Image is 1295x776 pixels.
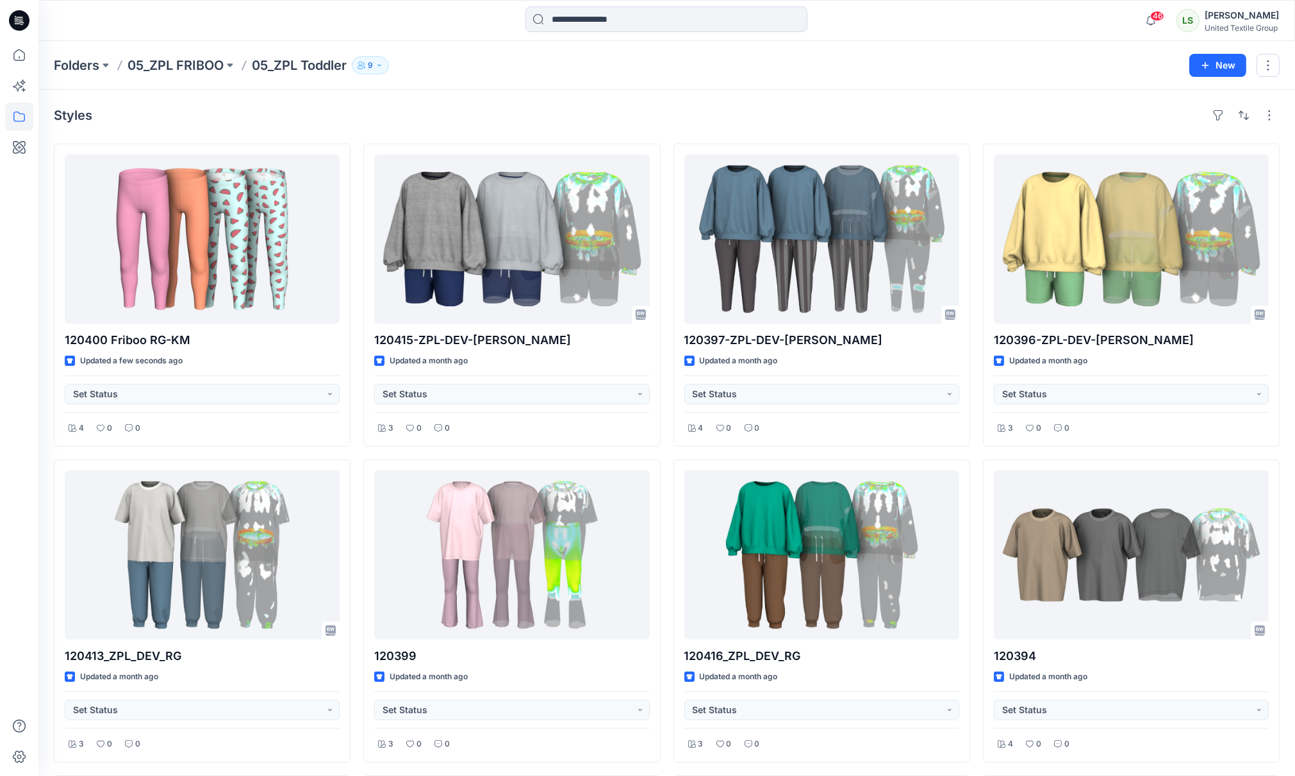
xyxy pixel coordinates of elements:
p: 120416_ZPL_DEV_RG [684,647,959,665]
p: 4 [698,422,704,435]
p: Updated a few seconds ago [80,354,183,368]
p: 0 [135,422,140,435]
p: 05_ZPL Toddler [252,56,347,74]
p: Updated a month ago [390,354,468,368]
p: 3 [1008,422,1013,435]
p: 0 [107,422,112,435]
p: 0 [417,738,422,751]
p: 120400 Friboo RG-KM [65,331,340,349]
p: Updated a month ago [700,670,778,684]
p: 0 [445,738,450,751]
a: 120396-ZPL-DEV-RG-JB [994,154,1269,324]
p: 9 [368,58,373,72]
button: 9 [352,56,389,74]
p: 0 [1064,422,1069,435]
a: 05_ZPL FRIBOO [128,56,224,74]
p: 120394 [994,647,1269,665]
a: 120416_ZPL_DEV_RG [684,470,959,640]
p: 0 [727,738,732,751]
h4: Styles [54,108,92,123]
p: Updated a month ago [1009,354,1087,368]
p: 120399 [374,647,649,665]
div: [PERSON_NAME] [1205,8,1279,23]
p: 0 [135,738,140,751]
p: 120413_ZPL_DEV_RG [65,647,340,665]
p: 0 [727,422,732,435]
p: 120415-ZPL-DEV-[PERSON_NAME] [374,331,649,349]
div: United Textile Group [1205,23,1279,33]
p: 4 [79,422,84,435]
p: 0 [1036,738,1041,751]
p: 3 [79,738,84,751]
p: 3 [388,738,393,751]
a: Folders [54,56,99,74]
a: 120413_ZPL_DEV_RG [65,470,340,640]
p: 3 [698,738,704,751]
p: 0 [755,422,760,435]
p: 0 [1064,738,1069,751]
a: 120415-ZPL-DEV-RG-JB [374,154,649,324]
div: LS [1176,9,1200,32]
button: New [1189,54,1246,77]
p: 4 [1008,738,1013,751]
p: Updated a month ago [1009,670,1087,684]
p: Updated a month ago [80,670,158,684]
p: 3 [388,422,393,435]
p: 0 [417,422,422,435]
p: 0 [445,422,450,435]
a: 120400 Friboo RG-KM [65,154,340,324]
span: 46 [1150,11,1164,21]
p: 0 [1036,422,1041,435]
p: 0 [107,738,112,751]
p: 0 [755,738,760,751]
a: 120394 [994,470,1269,640]
p: 120397-ZPL-DEV-[PERSON_NAME] [684,331,959,349]
a: 120397-ZPL-DEV-RG-JB [684,154,959,324]
p: Updated a month ago [700,354,778,368]
a: 120399 [374,470,649,640]
p: Updated a month ago [390,670,468,684]
p: 120396-ZPL-DEV-[PERSON_NAME] [994,331,1269,349]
